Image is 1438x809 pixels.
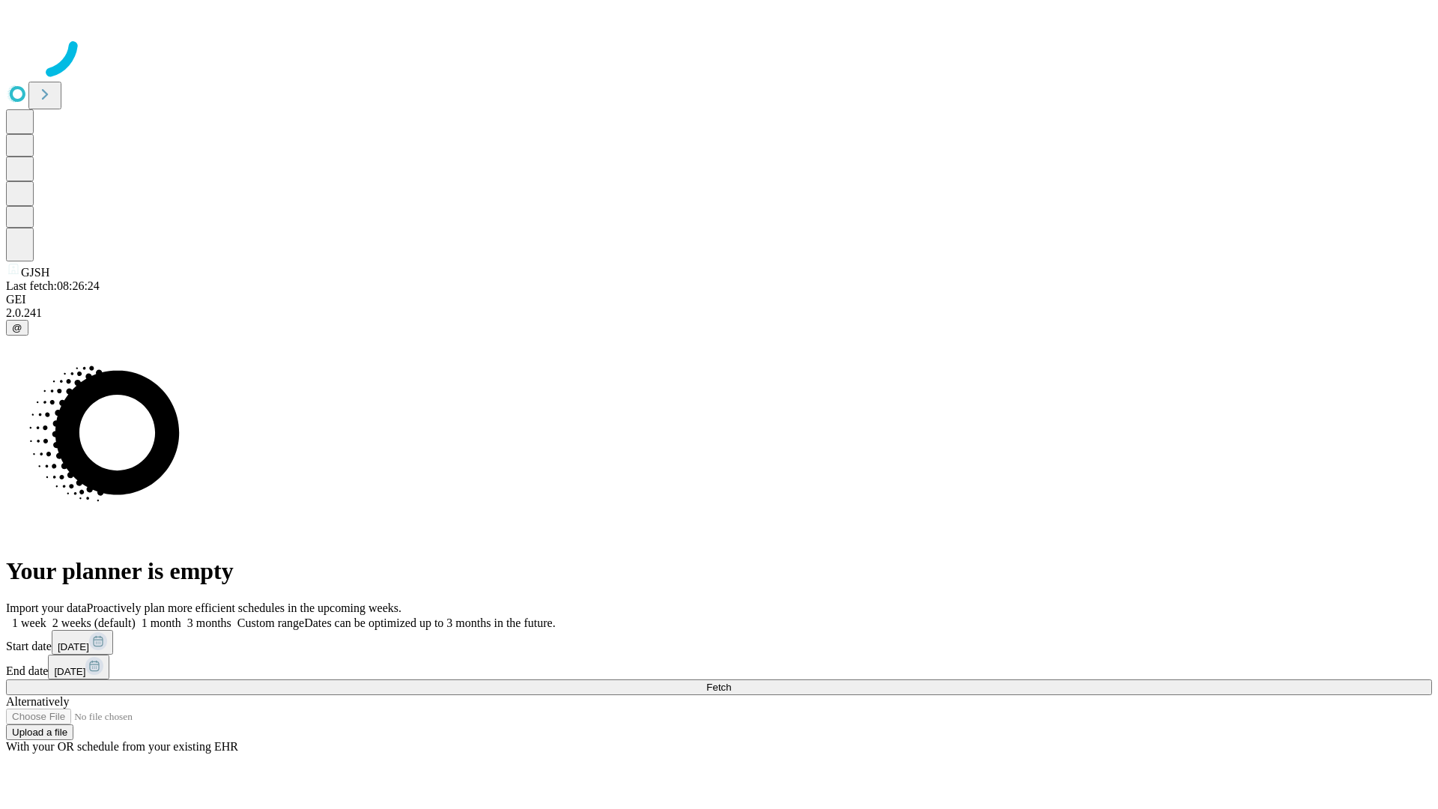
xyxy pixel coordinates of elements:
[237,616,304,629] span: Custom range
[6,279,100,292] span: Last fetch: 08:26:24
[52,616,136,629] span: 2 weeks (default)
[87,602,401,614] span: Proactively plan more efficient schedules in the upcoming weeks.
[12,322,22,333] span: @
[142,616,181,629] span: 1 month
[21,266,49,279] span: GJSH
[6,320,28,336] button: @
[304,616,555,629] span: Dates can be optimized up to 3 months in the future.
[48,655,109,679] button: [DATE]
[6,306,1432,320] div: 2.0.241
[6,695,69,708] span: Alternatively
[6,740,238,753] span: With your OR schedule from your existing EHR
[6,724,73,740] button: Upload a file
[6,602,87,614] span: Import your data
[6,655,1432,679] div: End date
[6,557,1432,585] h1: Your planner is empty
[6,293,1432,306] div: GEI
[187,616,231,629] span: 3 months
[52,630,113,655] button: [DATE]
[6,679,1432,695] button: Fetch
[54,666,85,677] span: [DATE]
[58,641,89,652] span: [DATE]
[6,630,1432,655] div: Start date
[706,682,731,693] span: Fetch
[12,616,46,629] span: 1 week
